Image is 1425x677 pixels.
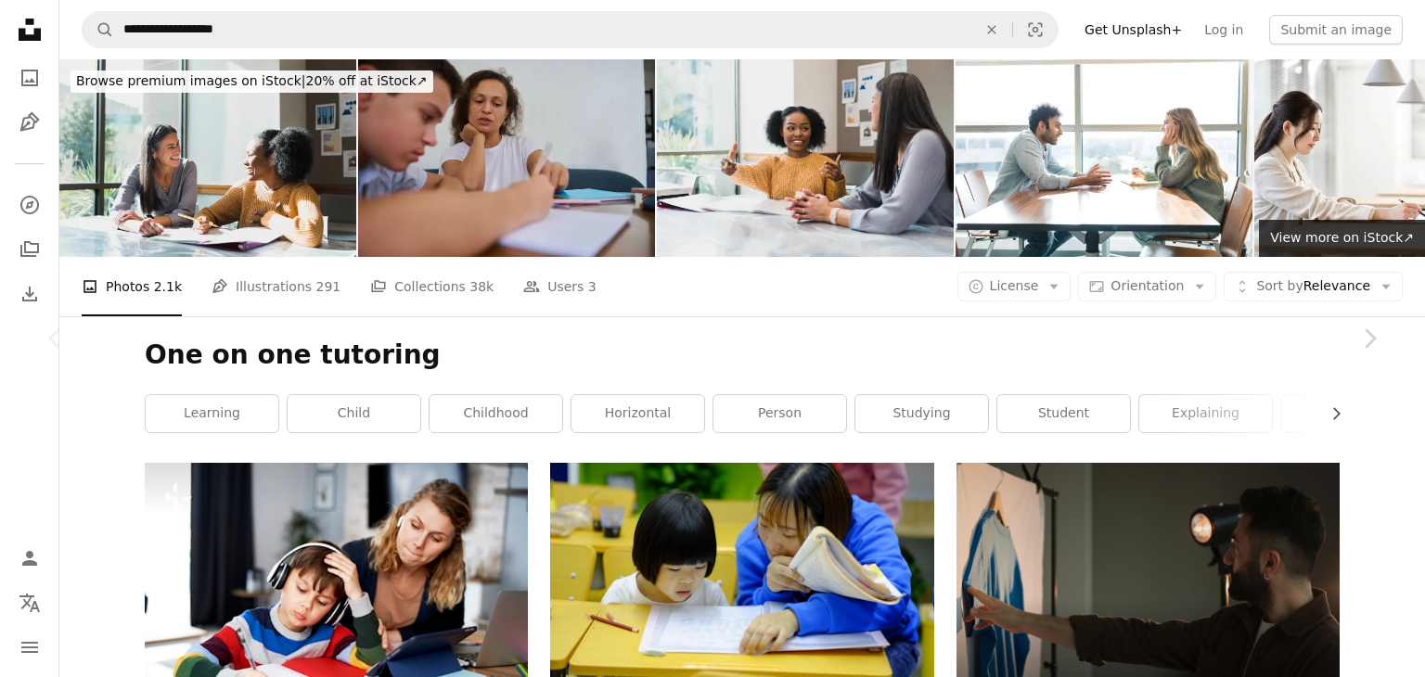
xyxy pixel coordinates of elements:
[59,59,444,104] a: Browse premium images on iStock|20% off at iStock↗
[76,73,428,88] span: 20% off at iStock ↗
[145,338,1340,372] h1: One on one tutoring
[588,276,597,297] span: 3
[971,12,1012,47] button: Clear
[855,395,988,432] a: studying
[83,12,114,47] button: Search Unsplash
[1078,272,1216,301] button: Orientation
[76,73,305,88] span: Browse premium images on iStock |
[1256,278,1303,293] span: Sort by
[11,104,48,141] a: Illustrations
[657,59,954,257] img: Teen girl gestures while explaining something to female teacher
[11,629,48,666] button: Menu
[1269,15,1403,45] button: Submit an image
[430,395,562,432] a: childhood
[1256,277,1370,296] span: Relevance
[523,257,597,316] a: Users 3
[212,257,340,316] a: Illustrations 291
[1224,272,1403,301] button: Sort byRelevance
[1270,230,1414,245] span: View more on iStock ↗
[11,231,48,268] a: Collections
[146,395,278,432] a: learning
[997,395,1130,432] a: student
[358,59,655,257] img: Teacher guiding student during individual tutoring session at school
[1139,395,1272,432] a: explaining
[1193,15,1254,45] a: Log in
[145,581,528,598] a: Mother working and helping her son with homework
[11,186,48,224] a: Explore
[11,584,48,621] button: Language
[1259,220,1425,257] a: View more on iStock↗
[956,59,1252,257] img: Young man shares intense feelings with young woman
[1110,278,1184,293] span: Orientation
[316,276,341,297] span: 291
[288,395,420,432] a: child
[82,11,1059,48] form: Find visuals sitewide
[11,540,48,577] a: Log in / Sign up
[469,276,494,297] span: 38k
[550,562,933,579] a: woman teaching girl
[1073,15,1193,45] a: Get Unsplash+
[11,59,48,96] a: Photos
[571,395,704,432] a: horizontal
[1013,12,1058,47] button: Visual search
[59,59,356,257] img: Caring female high school teacher tutors female student
[1314,249,1425,428] a: Next
[713,395,846,432] a: person
[990,278,1039,293] span: License
[957,272,1072,301] button: License
[370,257,494,316] a: Collections 38k
[1281,395,1414,432] a: kid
